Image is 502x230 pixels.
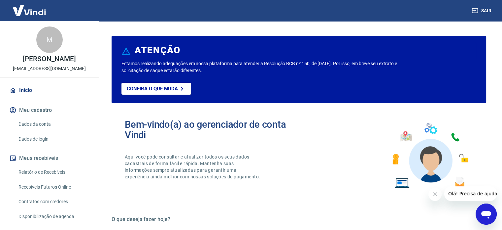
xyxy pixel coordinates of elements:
[16,165,91,179] a: Relatório de Recebíveis
[16,210,91,223] a: Disponibilização de agenda
[13,65,86,72] p: [EMAIL_ADDRESS][DOMAIN_NAME]
[23,56,76,63] p: [PERSON_NAME]
[8,151,91,165] button: Meus recebíveis
[8,103,91,117] button: Meu cadastro
[8,83,91,98] a: Início
[112,216,486,223] h5: O que deseja fazer hoje?
[4,5,55,10] span: Olá! Precisa de ajuda?
[121,83,191,95] a: Confira o que muda
[386,119,473,192] img: Imagem de um avatar masculino com diversos icones exemplificando as funcionalidades do gerenciado...
[125,154,261,180] p: Aqui você pode consultar e atualizar todos os seus dados cadastrais de forma fácil e rápida. Mant...
[125,119,299,140] h2: Bem-vindo(a) ao gerenciador de conta Vindi
[444,186,497,201] iframe: Mensagem da empresa
[36,26,63,53] div: M
[470,5,494,17] button: Sair
[121,60,405,74] p: Estamos realizando adequações em nossa plataforma para atender a Resolução BCB nº 150, de [DATE]....
[16,117,91,131] a: Dados da conta
[16,180,91,194] a: Recebíveis Futuros Online
[8,0,51,21] img: Vindi
[16,132,91,146] a: Dados de login
[476,204,497,225] iframe: Botão para abrir a janela de mensagens
[127,86,178,92] p: Confira o que muda
[135,47,181,54] h6: ATENÇÃO
[428,188,442,201] iframe: Fechar mensagem
[16,195,91,208] a: Contratos com credores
